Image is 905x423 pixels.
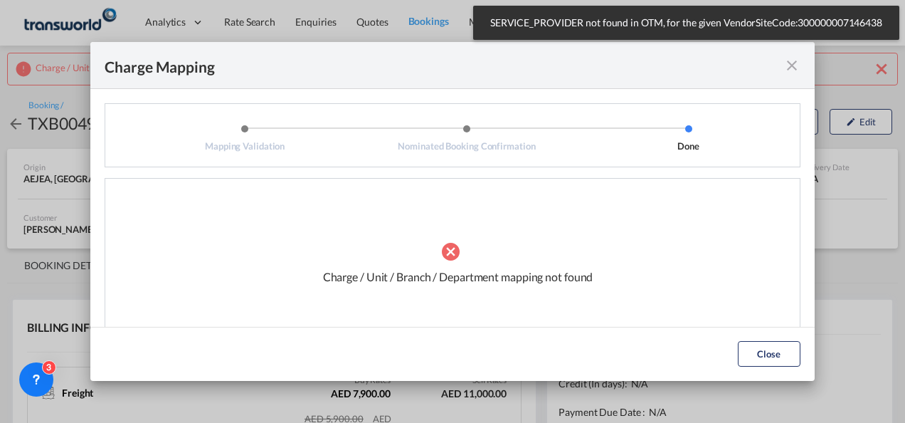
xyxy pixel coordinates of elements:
[486,16,887,30] span: SERVICE_PROVIDER not found in OTM, for the given VendorSiteCode:300000007146438
[440,234,476,269] md-icon: icon-close-circle
[323,269,593,296] div: Charge / Unit / Branch / Department mapping not found
[356,124,578,152] li: Nominated Booking Confirmation
[90,42,815,380] md-dialog: Mapping ValidationNominated Booking ...
[738,341,800,367] button: Close
[783,57,800,74] md-icon: icon-close fg-AAA8AD cursor
[134,124,356,152] li: Mapping Validation
[578,124,800,152] li: Done
[14,14,247,29] body: Editor, editor6
[105,56,215,74] div: Charge Mapping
